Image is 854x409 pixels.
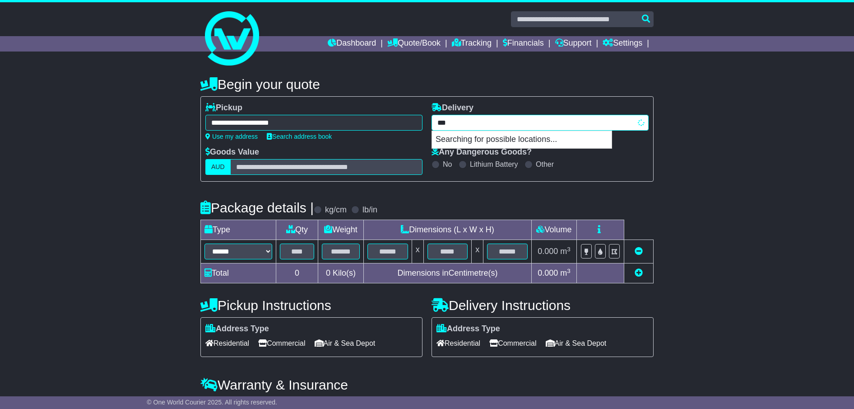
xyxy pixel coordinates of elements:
[318,263,364,283] td: Kilo(s)
[200,200,314,215] h4: Package details |
[489,336,536,350] span: Commercial
[436,324,500,334] label: Address Type
[258,336,305,350] span: Commercial
[200,298,422,313] h4: Pickup Instructions
[326,268,330,277] span: 0
[567,246,571,253] sup: 3
[205,324,269,334] label: Address Type
[432,115,649,131] typeahead: Please provide city
[546,336,607,350] span: Air & Sea Depot
[470,160,518,169] label: Lithium Battery
[363,263,531,283] td: Dimensions in Centimetre(s)
[362,205,377,215] label: lb/in
[635,247,643,256] a: Remove this item
[536,160,554,169] label: Other
[267,133,332,140] a: Search address book
[432,103,473,113] label: Delivery
[555,36,592,52] a: Support
[325,205,347,215] label: kg/cm
[328,36,376,52] a: Dashboard
[531,220,576,240] td: Volume
[147,399,277,406] span: © One World Courier 2025. All rights reserved.
[560,247,571,256] span: m
[503,36,544,52] a: Financials
[538,268,558,277] span: 0.000
[205,103,242,113] label: Pickup
[443,160,452,169] label: No
[200,377,654,392] h4: Warranty & Insurance
[412,240,423,263] td: x
[363,220,531,240] td: Dimensions (L x W x H)
[205,147,259,157] label: Goods Value
[205,133,258,140] a: Use my address
[452,36,492,52] a: Tracking
[567,268,571,274] sup: 3
[538,247,558,256] span: 0.000
[205,336,249,350] span: Residential
[432,298,654,313] h4: Delivery Instructions
[560,268,571,277] span: m
[315,336,376,350] span: Air & Sea Depot
[432,131,612,148] p: Searching for possible locations...
[436,336,480,350] span: Residential
[200,77,654,92] h4: Begin your quote
[201,220,276,240] td: Type
[387,36,441,52] a: Quote/Book
[635,268,643,277] a: Add new item
[603,36,642,52] a: Settings
[205,159,231,175] label: AUD
[472,240,483,263] td: x
[276,263,318,283] td: 0
[276,220,318,240] td: Qty
[318,220,364,240] td: Weight
[432,147,532,157] label: Any Dangerous Goods?
[201,263,276,283] td: Total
